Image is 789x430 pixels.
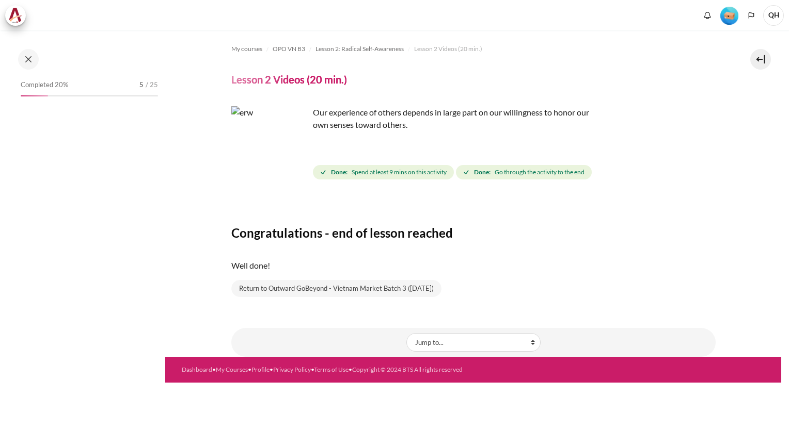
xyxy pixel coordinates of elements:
[352,168,447,177] span: Spend at least 9 mins on this activity
[331,168,348,177] strong: Done:
[273,43,305,55] a: OPO VN B3
[21,95,48,96] div: 20%
[8,8,23,23] img: Architeck
[231,43,262,55] a: My courses
[165,30,781,357] section: Content
[700,8,715,23] div: Show notification window with no new notifications
[231,259,716,272] p: Well done!
[495,168,585,177] span: Go through the activity to the end
[720,6,738,25] div: Level #1
[251,366,270,373] a: Profile
[139,80,144,90] span: 5
[273,366,311,373] a: Privacy Policy
[352,366,463,373] a: Copyright © 2024 BTS All rights reserved
[231,41,716,57] nav: Navigation bar
[414,44,482,54] span: Lesson 2 Videos (20 min.)
[414,43,482,55] a: Lesson 2 Videos (20 min.)
[182,365,501,374] div: • • • • •
[182,366,212,373] a: Dashboard
[474,168,491,177] strong: Done:
[744,8,759,23] button: Languages
[315,43,404,55] a: Lesson 2: Radical Self-Awareness
[763,5,784,26] span: QH
[720,7,738,25] img: Level #1
[146,80,158,90] span: / 25
[21,80,68,90] span: Completed 20%
[5,5,31,26] a: Architeck Architeck
[315,44,404,54] span: Lesson 2: Radical Self-Awareness
[231,44,262,54] span: My courses
[273,44,305,54] span: OPO VN B3
[216,366,248,373] a: My Courses
[231,106,593,131] p: Our experience of others depends in large part on our willingness to honor our own senses toward ...
[231,280,441,297] a: Return to Outward GoBeyond - Vietnam Market Batch 3 ([DATE])
[716,6,743,25] a: Level #1
[763,5,784,26] a: User menu
[231,106,309,184] img: erw
[313,163,594,181] div: Completion requirements for Lesson 2 Videos (20 min.)
[314,366,349,373] a: Terms of Use
[231,225,716,241] h3: Congratulations - end of lesson reached
[231,73,347,86] h4: Lesson 2 Videos (20 min.)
